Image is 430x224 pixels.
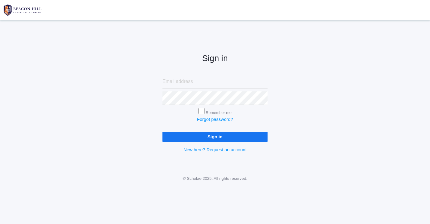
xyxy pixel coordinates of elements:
[183,147,247,152] a: New here? Request an account
[162,75,268,88] input: Email address
[197,117,233,122] a: Forgot password?
[162,54,268,63] h2: Sign in
[206,110,232,115] label: Remember me
[162,132,268,142] input: Sign in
